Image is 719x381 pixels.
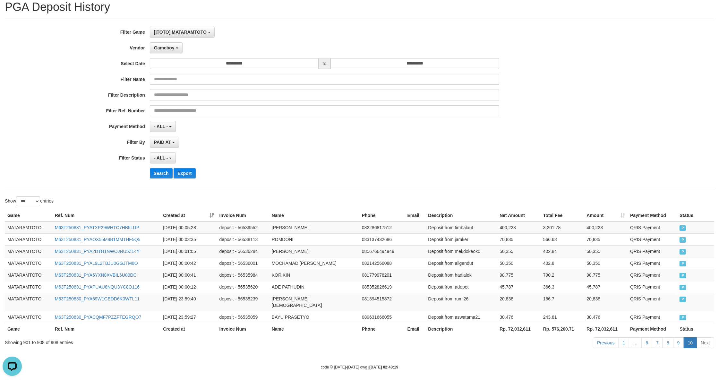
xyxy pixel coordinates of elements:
td: 085352826619 [359,281,405,293]
span: PAID [680,285,686,290]
td: 98,775 [497,269,541,281]
small: code © [DATE]-[DATE] dwg | [321,365,398,369]
td: MATARAMTOTO [5,293,52,311]
td: 790.2 [541,269,584,281]
td: 089631666055 [359,311,405,323]
th: Ref. Num [52,323,161,335]
button: Gameboy [150,42,183,53]
a: M63T250831_PYAPUAU8NQU3YC8O116 [55,284,140,290]
th: Status [677,210,714,221]
button: - ALL - [150,121,176,132]
th: Invoice Num [217,210,269,221]
td: [DATE] 00:01:05 [160,245,217,257]
td: MATARAMTOTO [5,233,52,245]
th: Ref. Num [52,210,161,221]
td: 20,838 [497,293,541,311]
td: Deposit from mekdokeok0 [426,245,497,257]
td: [DATE] 23:59:40 [160,293,217,311]
td: deposit - 56535984 [217,269,269,281]
td: QRIS Payment [628,221,677,234]
td: [DATE] 23:59:27 [160,311,217,323]
span: [ITOTO] MATARAMTOTO [154,30,207,35]
a: 1 [619,337,629,348]
span: - ALL - [154,155,168,160]
span: - ALL - [154,124,168,129]
td: 3,201.78 [541,221,584,234]
td: deposit - 56535059 [217,311,269,323]
td: ROMDONI [269,233,359,245]
a: M63T250831_PYATXP29WHTC7HB5LUP [55,225,139,230]
th: Phone [359,323,405,335]
td: 402.84 [541,245,584,257]
td: 30,476 [497,311,541,323]
a: 8 [663,337,673,348]
th: Game [5,210,52,221]
td: [DATE] 00:05:28 [160,221,217,234]
td: BAYU PRASETYO [269,311,359,323]
td: deposit - 56536284 [217,245,269,257]
td: 081394515872 [359,293,405,311]
label: Show entries [5,196,54,206]
td: 50,355 [497,245,541,257]
th: Game [5,323,52,335]
th: Description [426,210,497,221]
td: Deposit from rumi26 [426,293,497,311]
th: Description [426,323,497,335]
td: deposit - 56535239 [217,293,269,311]
td: Deposit from aswatama21 [426,311,497,323]
th: Name [269,210,359,221]
td: 402.8 [541,257,584,269]
button: - ALL - [150,152,176,163]
span: PAID AT [154,140,171,145]
span: PAID [680,237,686,243]
a: 6 [641,337,652,348]
a: M63T250831_PYA2DTH1NWOJNU5Z14Y [55,249,140,254]
a: 9 [673,337,684,348]
td: Deposit from hadialek [426,269,497,281]
span: PAID [680,315,686,320]
td: QRIS Payment [628,269,677,281]
a: M63T250830_PYA69W1GEDD6K0WTL11 [55,296,140,301]
td: MOCHAMAD [PERSON_NAME] [269,257,359,269]
td: 0856766494949 [359,245,405,257]
th: Email [405,323,426,335]
a: … [629,337,642,348]
button: Search [150,168,173,178]
th: Invoice Num [217,323,269,335]
td: 566.68 [541,233,584,245]
td: MATARAMTOTO [5,257,52,269]
span: to [319,58,331,69]
th: Name [269,323,359,335]
a: Next [697,337,714,348]
td: Deposit from adepet [426,281,497,293]
th: Status [677,323,714,335]
td: 20,838 [584,293,628,311]
button: Export [174,168,195,178]
span: PAID [680,261,686,266]
span: Gameboy [154,45,175,50]
th: Created at [160,323,217,335]
td: 082286817512 [359,221,405,234]
td: [PERSON_NAME] [269,221,359,234]
td: [PERSON_NAME][DEMOGRAPHIC_DATA] [269,293,359,311]
td: [DATE] 00:00:41 [160,269,217,281]
td: ADE PATHUDIN [269,281,359,293]
td: QRIS Payment [628,233,677,245]
td: [DATE] 00:00:42 [160,257,217,269]
td: 083137432686 [359,233,405,245]
td: QRIS Payment [628,257,677,269]
td: 50,355 [584,245,628,257]
td: QRIS Payment [628,245,677,257]
button: Open LiveChat chat widget [3,3,22,22]
td: 70,835 [497,233,541,245]
td: 45,787 [497,281,541,293]
h1: PGA Deposit History [5,1,714,13]
span: PAID [680,297,686,302]
th: Created at: activate to sort column ascending [160,210,217,221]
td: MATARAMTOTO [5,311,52,323]
td: deposit - 56539552 [217,221,269,234]
td: Deposit from allgendut [426,257,497,269]
th: Payment Method [628,323,677,335]
td: 400,223 [584,221,628,234]
td: 50,350 [497,257,541,269]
